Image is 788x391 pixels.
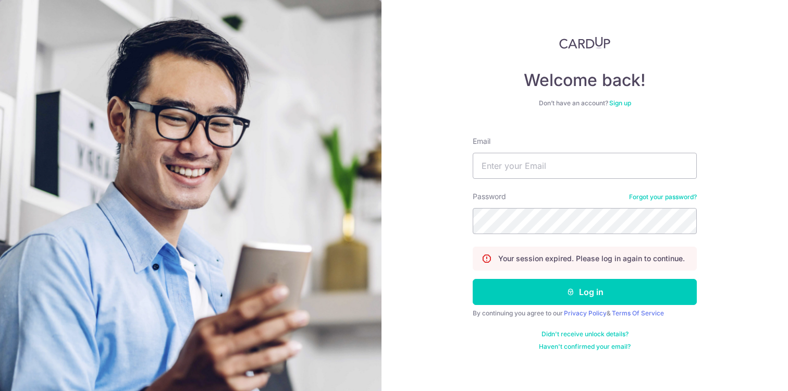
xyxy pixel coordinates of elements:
[473,279,697,305] button: Log in
[629,193,697,201] a: Forgot your password?
[473,309,697,317] div: By continuing you agree to our &
[564,309,607,317] a: Privacy Policy
[498,253,685,264] p: Your session expired. Please log in again to continue.
[541,330,629,338] a: Didn't receive unlock details?
[473,191,506,202] label: Password
[473,99,697,107] div: Don’t have an account?
[473,70,697,91] h4: Welcome back!
[609,99,631,107] a: Sign up
[559,36,610,49] img: CardUp Logo
[612,309,664,317] a: Terms Of Service
[473,136,490,146] label: Email
[473,153,697,179] input: Enter your Email
[539,343,631,351] a: Haven't confirmed your email?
